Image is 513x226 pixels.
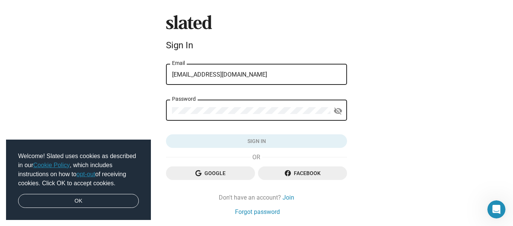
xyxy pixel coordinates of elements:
div: cookieconsent [6,140,151,220]
span: Google [172,166,249,180]
sl-branding: Sign In [166,15,347,54]
iframe: Intercom live chat [487,200,505,218]
a: Cookie Policy [33,162,70,168]
a: opt-out [77,171,95,177]
span: Welcome! Slated uses cookies as described in our , which includes instructions on how to of recei... [18,152,139,188]
mat-icon: visibility_off [333,105,343,117]
button: Show password [330,103,346,118]
button: Facebook [258,166,347,180]
a: dismiss cookie message [18,194,139,208]
div: Don't have an account? [166,194,347,201]
span: Facebook [264,166,341,180]
button: Google [166,166,255,180]
a: Join [283,194,294,201]
a: Forgot password [235,208,280,216]
div: Sign In [166,40,347,51]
